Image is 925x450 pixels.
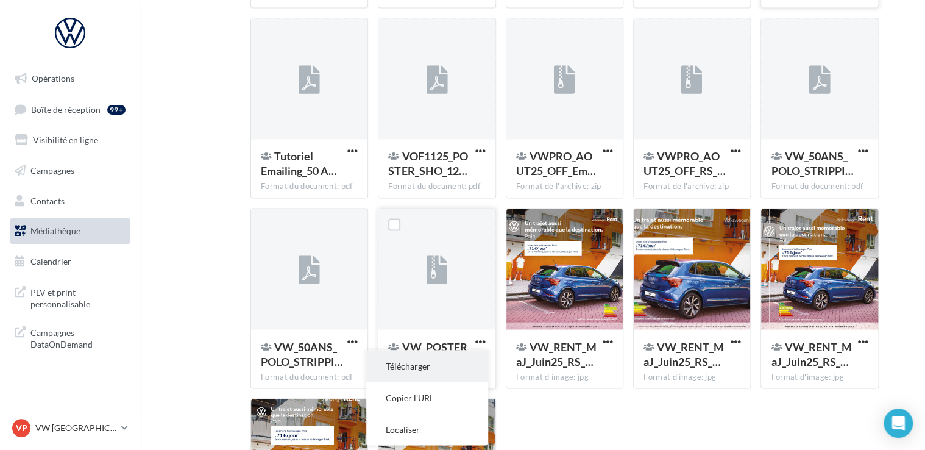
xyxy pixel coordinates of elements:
span: Campagnes [30,165,74,176]
p: VW [GEOGRAPHIC_DATA] 13 [35,422,116,434]
span: VW_RENT_MaJ_Juin25_RS_Polo_CARRE [516,340,597,368]
span: VW_RENT_MaJ_Juin25_RS_Polo_GMB [643,340,724,368]
span: Visibilité en ligne [33,135,98,145]
span: Boîte de réception [31,104,101,114]
a: Opérations [7,66,133,91]
span: PLV et print personnalisable [30,284,126,310]
button: Télécharger [366,350,488,382]
span: VWPRO_AOUT25_OFF_RS_Polo [643,149,726,177]
span: VWPRO_AOUT25_OFF_Email_Polo [516,149,596,177]
div: Format du document: pdf [771,181,868,192]
div: Format de l'archive: zip [643,181,740,192]
span: Campagnes DataOnDemand [30,324,126,351]
a: Campagnes [7,158,133,184]
a: Médiathèque [7,218,133,244]
div: Open Intercom Messenger [884,409,913,438]
span: Médiathèque [30,226,80,236]
div: Format du document: pdf [388,181,485,192]
div: Format de l'archive: zip [516,181,613,192]
div: 99+ [107,105,126,115]
span: Tutoriel Emailing_50 ANS POLO [261,149,337,177]
button: Localiser [366,413,488,445]
span: Contacts [30,195,65,205]
a: PLV et print personnalisable [7,279,133,315]
span: VW_RENT_MaJ_Juin25_RS_Polo_GMB_720x720px [771,340,851,368]
span: VP [16,422,27,434]
a: Calendrier [7,249,133,274]
a: Boîte de réception99+ [7,96,133,123]
span: Opérations [32,73,74,84]
div: Format d'image: jpg [516,371,613,382]
a: Visibilité en ligne [7,127,133,153]
span: VOF1125_POSTER_SHO_120x80_POLO_HD.pdf [388,149,467,177]
a: Contacts [7,188,133,214]
div: Format du document: pdf [261,181,358,192]
span: Calendrier [30,256,71,266]
span: VW_50ANS_POLO_STRIPPING_10000X400mm_Blc_HD [771,149,853,177]
span: VW_50ANS_POLO_STRIPPING_10000X400mm_Noir_HD [261,340,343,368]
div: Format d'image: jpg [771,371,868,382]
a: Campagnes DataOnDemand [7,320,133,355]
div: Format d'image: jpg [643,371,740,382]
span: VW_POSTER_SHO_POLO-GTI_120x80_HD.pdf [388,340,469,368]
button: Copier l'URL [366,382,488,413]
div: Format du document: pdf [261,371,358,382]
a: VP VW [GEOGRAPHIC_DATA] 13 [10,416,130,440]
